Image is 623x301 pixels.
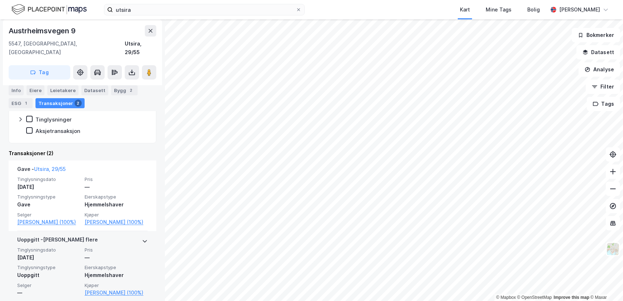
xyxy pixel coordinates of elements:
span: Tinglysningstype [17,194,80,200]
div: 5547, [GEOGRAPHIC_DATA], [GEOGRAPHIC_DATA] [9,39,125,57]
div: Tinglysninger [35,116,72,123]
div: Bygg [111,85,138,95]
div: Uoppgitt [17,271,80,279]
a: [PERSON_NAME] (100%) [85,288,148,297]
div: Hjemmelshaver [85,200,148,209]
div: ESG [9,98,33,108]
button: Bokmerker [572,28,620,42]
div: — [85,183,148,191]
div: Kart [460,5,470,14]
a: Utsira, 29/55 [34,166,66,172]
span: Selger [17,212,80,218]
span: Tinglysningstype [17,264,80,271]
button: Filter [586,80,620,94]
span: Kjøper [85,282,148,288]
div: 2 [128,87,135,94]
div: Hjemmelshaver [85,271,148,279]
div: [DATE] [17,253,80,262]
a: Mapbox [496,295,516,300]
div: Austrheimsvegen 9 [9,25,77,37]
img: Z [606,242,620,256]
div: [PERSON_NAME] [559,5,600,14]
button: Analyse [579,62,620,77]
span: Tinglysningsdato [17,247,80,253]
button: Datasett [576,45,620,59]
a: Improve this map [554,295,589,300]
span: Tinglysningsdato [17,176,80,182]
div: 2 [75,100,82,107]
div: Leietakere [47,85,79,95]
div: Uoppgitt - [PERSON_NAME] flere [17,235,98,247]
div: Transaksjoner (2) [9,149,156,158]
div: Mine Tags [486,5,512,14]
div: [DATE] [17,183,80,191]
a: [PERSON_NAME] (100%) [17,218,80,226]
span: Pris [85,247,148,253]
a: [PERSON_NAME] (100%) [85,218,148,226]
div: — [85,253,148,262]
img: logo.f888ab2527a4732fd821a326f86c7f29.svg [11,3,87,16]
span: Eierskapstype [85,264,148,271]
div: Utsira, 29/55 [125,39,156,57]
input: Søk på adresse, matrikkel, gårdeiere, leietakere eller personer [113,4,296,15]
div: Kontrollprogram for chat [587,267,623,301]
span: Eierskapstype [85,194,148,200]
span: Pris [85,176,148,182]
div: Transaksjoner [35,98,85,108]
div: Eiere [27,85,44,95]
button: Tag [9,65,70,80]
span: Selger [17,282,80,288]
iframe: Chat Widget [587,267,623,301]
div: Datasett [81,85,108,95]
div: Info [9,85,24,95]
a: OpenStreetMap [517,295,552,300]
div: Bolig [527,5,540,14]
div: — [17,288,80,297]
button: Tags [587,97,620,111]
div: Gave [17,200,80,209]
div: Gave - [17,165,66,176]
div: Aksjetransaksjon [35,128,80,134]
span: Kjøper [85,212,148,218]
div: 1 [23,100,30,107]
